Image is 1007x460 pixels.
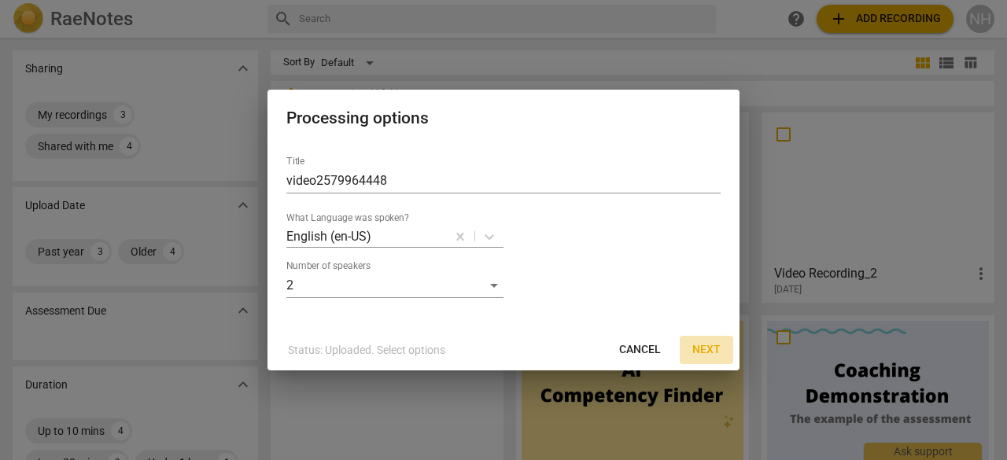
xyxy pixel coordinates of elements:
label: Number of speakers [286,262,371,271]
div: 2 [286,273,503,298]
label: Title [286,157,304,167]
button: Cancel [607,336,673,364]
p: English (en-US) [286,227,371,245]
h2: Processing options [286,109,721,128]
span: Next [692,342,721,358]
label: What Language was spoken? [286,214,409,223]
button: Next [680,336,733,364]
p: Status: Uploaded. Select options [288,342,445,359]
span: Cancel [619,342,661,358]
